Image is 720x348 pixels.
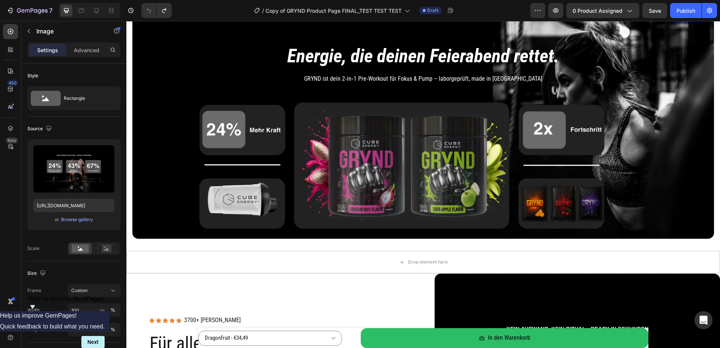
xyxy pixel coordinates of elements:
[28,295,105,311] button: Show survey - Help us improve GemPages!
[111,307,115,313] div: %
[49,6,52,15] p: 7
[670,3,702,18] button: Publish
[361,312,404,322] div: In den Warenkorb
[265,7,402,15] span: Copy of GRYND Product Page FINAL_TEST TEST TEST
[108,306,117,315] button: px
[7,80,18,86] div: 450
[68,284,120,297] button: Custom
[55,215,59,224] span: or
[262,7,264,15] span: /
[126,21,720,348] iframe: Design area
[27,268,47,279] div: Size
[3,3,56,18] button: 7
[64,90,109,107] div: Rectangle
[71,287,88,294] span: Custom
[427,7,438,14] span: Draft
[573,7,622,15] span: 0 product assigned
[27,72,38,79] div: Style
[282,238,321,244] div: Drop element here
[6,137,18,143] div: Beta
[74,46,99,54] p: Advanced
[676,7,695,15] div: Publish
[28,295,105,302] span: Help us improve GemPages!
[58,295,114,303] p: 3700+ [PERSON_NAME]
[78,22,516,48] h2: Energie, die deinen Feierabend rettet.
[642,3,667,18] button: Save
[27,124,53,134] div: Source
[694,311,712,329] div: Open Intercom Messenger
[234,307,522,327] button: In den Warenkorb
[61,216,93,223] button: Browse gallery
[141,3,172,18] div: Undo/Redo
[79,53,515,63] p: GRYND ist dein 2‑in‑1 Pre‑Workout für Fokus & Pump – laborgeprüft, made in [GEOGRAPHIC_DATA]
[27,245,39,252] div: Scale
[111,326,115,333] div: %
[36,27,100,36] p: Image
[108,325,117,334] button: px
[27,287,41,294] label: Frame
[649,8,661,14] span: Save
[33,145,114,193] img: preview-image
[566,3,639,18] button: 0 product assigned
[33,199,114,212] input: https://example.com/image.jpg
[37,46,58,54] p: Settings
